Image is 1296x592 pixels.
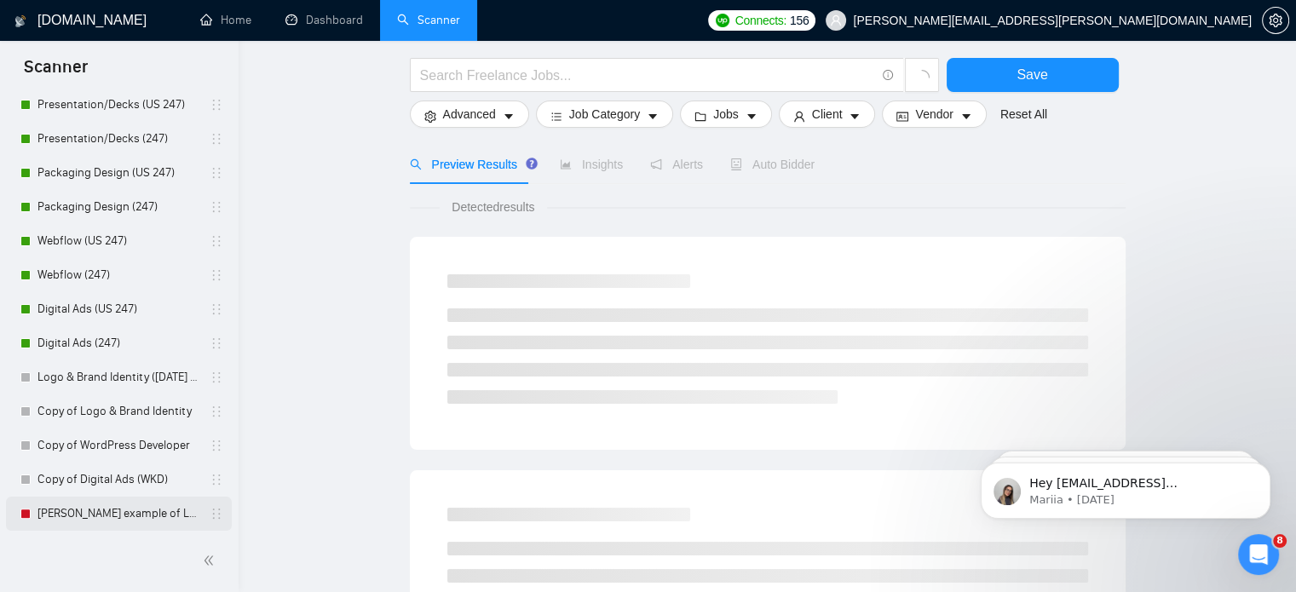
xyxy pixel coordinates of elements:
a: Copy of Digital Ads (WKD) [37,463,199,497]
span: caret-down [960,110,972,123]
div: Tooltip anchor [524,156,539,171]
span: 8 [1273,534,1287,548]
span: setting [1263,14,1288,27]
span: Vendor [915,105,953,124]
button: setting [1262,7,1289,34]
span: holder [210,473,223,486]
input: Search Freelance Jobs... [420,65,875,86]
iframe: Intercom notifications message [955,427,1296,546]
span: notification [650,158,662,170]
span: holder [210,200,223,214]
a: Copy of WordPress Developer [37,428,199,463]
iframe: Intercom live chat [1238,534,1279,575]
a: Copy of Logo & Brand Identity [37,394,199,428]
span: holder [210,405,223,418]
span: Alerts [650,158,703,171]
a: homeHome [200,13,251,27]
button: folderJobscaret-down [680,101,772,128]
span: holder [210,336,223,350]
span: idcard [896,110,908,123]
a: Presentation/Decks (US 247) [37,88,199,122]
span: Insights [560,158,623,171]
a: Reset All [1000,105,1047,124]
span: holder [210,132,223,146]
span: folder [694,110,706,123]
a: Webflow (247) [37,258,199,292]
a: Packaging Design (US 247) [37,156,199,190]
span: holder [210,234,223,248]
img: logo [14,8,26,35]
span: Connects: [735,11,786,30]
img: upwork-logo.png [716,14,729,27]
span: holder [210,371,223,384]
span: loading [914,70,930,85]
span: holder [210,268,223,282]
span: double-left [203,552,220,569]
span: user [793,110,805,123]
span: caret-down [746,110,757,123]
span: Job Category [569,105,640,124]
span: caret-down [849,110,861,123]
button: idcardVendorcaret-down [882,101,986,128]
span: holder [210,439,223,452]
span: Jobs [713,105,739,124]
a: Logo & Brand Identity ([DATE] AM) [37,360,199,394]
span: area-chart [560,158,572,170]
span: user [830,14,842,26]
span: holder [210,507,223,520]
span: Scanner [10,55,101,90]
span: 156 [790,11,809,30]
span: bars [550,110,562,123]
a: Webflow (US 247) [37,224,199,258]
button: userClientcaret-down [779,101,876,128]
a: Digital Ads (247) [37,326,199,360]
a: setting [1262,14,1289,27]
span: setting [424,110,436,123]
a: dashboardDashboard [285,13,363,27]
span: Preview Results [410,158,533,171]
button: settingAdvancedcaret-down [410,101,529,128]
button: Save [947,58,1119,92]
span: info-circle [883,70,894,81]
span: holder [210,302,223,316]
span: Detected results [440,198,546,216]
a: Digital Ads (US 247) [37,292,199,326]
span: holder [210,98,223,112]
span: Save [1017,64,1047,85]
a: Packaging Design (247) [37,190,199,224]
span: Advanced [443,105,496,124]
span: caret-down [503,110,515,123]
span: holder [210,166,223,180]
span: caret-down [647,110,659,123]
a: [PERSON_NAME] example of Logo & Brand Identity (247) [37,497,199,531]
span: search [410,158,422,170]
a: searchScanner [397,13,460,27]
button: barsJob Categorycaret-down [536,101,673,128]
span: robot [730,158,742,170]
a: Presentation/Decks (247) [37,122,199,156]
span: Client [812,105,843,124]
span: Auto Bidder [730,158,815,171]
